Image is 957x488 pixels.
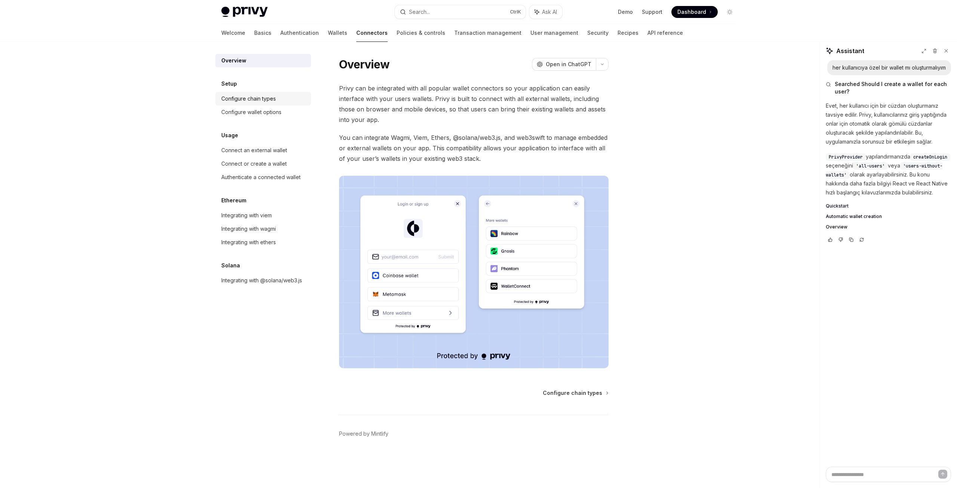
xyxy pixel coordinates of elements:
h1: Overview [339,58,390,71]
div: Integrating with @solana/web3.js [221,276,302,285]
span: PrivyProvider [829,154,863,160]
img: Connectors3 [339,176,609,368]
div: her kullanıcıya özel bir wallet mı oluşturmalıyım [833,64,946,71]
span: Dashboard [677,8,706,16]
a: Policies & controls [397,24,445,42]
a: Authenticate a connected wallet [215,171,311,184]
span: Assistant [836,46,864,55]
a: Integrating with wagmi [215,222,311,236]
div: Integrating with wagmi [221,224,276,233]
div: Authenticate a connected wallet [221,173,301,182]
div: Configure chain types [221,94,276,103]
p: Evet, her kullanıcı için bir cüzdan oluşturmanız tavsiye edilir. Privy, kullanıcılarınız giriş ya... [826,101,951,146]
span: Configure chain types [543,389,602,397]
a: Configure wallet options [215,105,311,119]
span: Ask AI [542,8,557,16]
div: Integrating with viem [221,211,272,220]
a: Security [587,24,609,42]
button: Searched Should I create a wallet for each user? [826,80,951,95]
span: createOnLogin [913,154,947,160]
a: Demo [618,8,633,16]
span: Ctrl K [510,9,521,15]
h5: Usage [221,131,238,140]
a: Dashboard [671,6,718,18]
a: User management [530,24,578,42]
p: yapılandırmanızda seçeneğini veya olarak ayarlayabilirsiniz. Bu konu hakkında daha fazla bilgiyi ... [826,152,951,197]
span: Privy can be integrated with all popular wallet connectors so your application can easily interfa... [339,83,609,125]
h5: Solana [221,261,240,270]
a: Overview [826,224,951,230]
div: Connect or create a wallet [221,159,287,168]
span: Automatic wallet creation [826,214,882,220]
div: Connect an external wallet [221,146,287,155]
a: Connect or create a wallet [215,157,311,171]
img: light logo [221,7,268,17]
a: Overview [215,54,311,67]
a: Basics [254,24,271,42]
a: Recipes [618,24,638,42]
span: Searched Should I create a wallet for each user? [835,80,951,95]
a: Connect an external wallet [215,144,311,157]
a: API reference [647,24,683,42]
h5: Setup [221,79,237,88]
a: Quickstart [826,203,951,209]
div: Overview [221,56,246,65]
span: Open in ChatGPT [546,61,591,68]
span: Overview [826,224,847,230]
div: Integrating with ethers [221,238,276,247]
span: 'users-without-wallets' [826,163,942,178]
a: Integrating with ethers [215,236,311,249]
a: Transaction management [454,24,521,42]
a: Powered by Mintlify [339,430,388,438]
a: Configure chain types [215,92,311,105]
a: Connectors [356,24,388,42]
a: Authentication [280,24,319,42]
a: Support [642,8,662,16]
a: Wallets [328,24,347,42]
a: Configure chain types [543,389,608,397]
a: Automatic wallet creation [826,214,951,220]
div: Configure wallet options [221,108,281,117]
span: Quickstart [826,203,849,209]
button: Open in ChatGPT [532,58,596,71]
span: 'all-users' [856,163,885,169]
button: Search...CtrlK [395,5,526,19]
div: Search... [409,7,430,16]
a: Welcome [221,24,245,42]
button: Toggle dark mode [724,6,736,18]
h5: Ethereum [221,196,246,205]
a: Integrating with viem [215,209,311,222]
button: Send message [938,470,947,479]
a: Integrating with @solana/web3.js [215,274,311,287]
span: You can integrate Wagmi, Viem, Ethers, @solana/web3.js, and web3swift to manage embedded or exter... [339,132,609,164]
button: Ask AI [529,5,562,19]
